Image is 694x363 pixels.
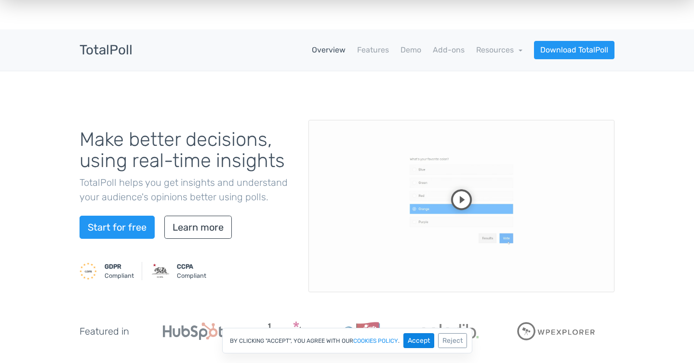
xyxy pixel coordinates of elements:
img: WPLift [342,322,380,341]
h3: TotalPoll [80,43,133,58]
a: Demo [400,44,421,56]
button: Reject [438,333,467,348]
h1: Make better decisions, using real-time insights [80,129,294,171]
strong: CCPA [177,263,193,270]
a: cookies policy [353,338,398,344]
strong: GDPR [105,263,121,270]
a: Features [357,44,389,56]
small: Compliant [177,262,206,280]
a: Learn more [164,216,232,239]
small: Compliant [105,262,134,280]
img: Hubspot [163,323,223,340]
img: GDPR [80,262,97,280]
a: Resources [476,45,522,54]
div: By clicking "Accept", you agree with our . [222,328,472,353]
img: ElegantThemes [262,322,304,341]
button: Accept [403,333,434,348]
a: Download TotalPoll [534,41,614,59]
h5: Featured in [80,326,129,337]
img: Colorlib [419,324,479,338]
img: CCPA [152,262,169,280]
a: Add-ons [433,44,465,56]
img: WPExplorer [517,322,595,340]
p: TotalPoll helps you get insights and understand your audience's opinions better using polls. [80,175,294,204]
a: Overview [312,44,346,56]
a: Start for free [80,216,155,239]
